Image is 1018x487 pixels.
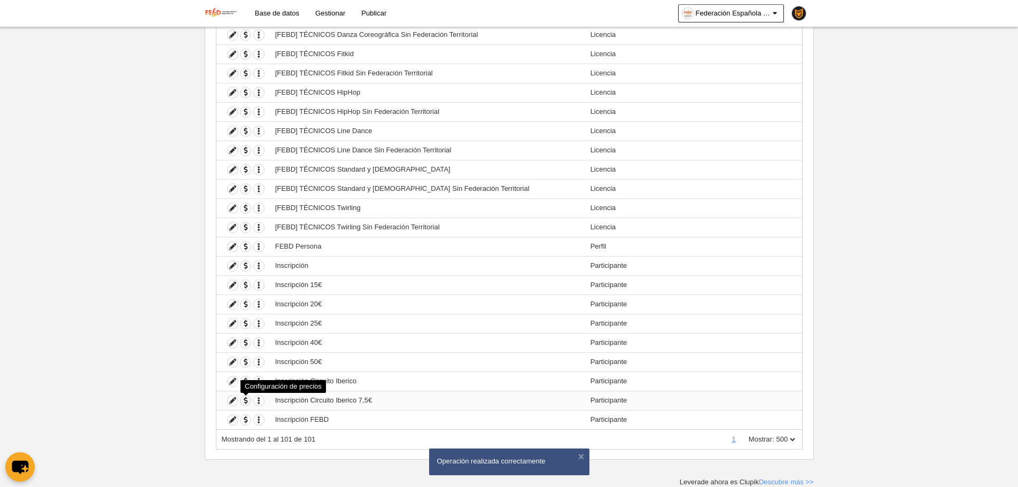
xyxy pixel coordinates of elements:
[759,478,814,486] a: Descubre más >>
[270,314,585,333] td: Inscripción 25€
[270,410,585,429] td: Inscripción FEBD
[270,218,585,237] td: [FEBD] TÉCNICOS Twirling Sin Federación Territorial
[585,141,802,160] td: Licencia
[270,64,585,83] td: [FEBD] TÉCNICOS Fitkid Sin Federación Territorial
[270,256,585,275] td: Inscripción
[222,435,316,443] span: Mostrando del 1 al 101 de 101
[585,218,802,237] td: Licencia
[270,25,585,44] td: [FEBD] TÉCNICOS Danza Coreográfica Sin Federación Territorial
[585,83,802,102] td: Licencia
[678,4,784,22] a: Federación Española de Baile Deportivo
[585,372,802,391] td: Participante
[270,44,585,64] td: [FEBD] TÉCNICOS Fitkid
[270,352,585,372] td: Inscripción 50€
[585,160,802,179] td: Licencia
[585,333,802,352] td: Participante
[270,275,585,295] td: Inscripción 15€
[270,333,585,352] td: Inscripción 40€
[585,44,802,64] td: Licencia
[585,121,802,141] td: Licencia
[270,237,585,256] td: FEBD Persona
[585,314,802,333] td: Participante
[585,391,802,410] td: Participante
[270,83,585,102] td: [FEBD] TÉCNICOS HipHop
[270,391,585,410] td: Inscripción Circuito Iberico 7,5€
[585,256,802,275] td: Participante
[585,410,802,429] td: Participante
[270,179,585,198] td: [FEBD] TÉCNICOS Standard y [DEMOGRAPHIC_DATA] Sin Federación Territorial
[585,352,802,372] td: Participante
[738,435,774,444] label: Mostrar:
[270,295,585,314] td: Inscripción 20€
[270,160,585,179] td: [FEBD] TÉCNICOS Standard y [DEMOGRAPHIC_DATA]
[585,64,802,83] td: Licencia
[270,141,585,160] td: [FEBD] TÉCNICOS Line Dance Sin Federación Territorial
[585,25,802,44] td: Licencia
[585,179,802,198] td: Licencia
[270,121,585,141] td: [FEBD] TÉCNICOS Line Dance
[585,275,802,295] td: Participante
[270,102,585,121] td: [FEBD] TÉCNICOS HipHop Sin Federación Territorial
[696,8,771,19] span: Federación Española de Baile Deportivo
[585,237,802,256] td: Perfil
[5,452,35,482] button: chat-button
[730,435,738,443] a: 1
[205,6,238,19] img: Federación Española de Baile Deportivo
[585,102,802,121] td: Licencia
[792,6,806,20] img: PaK018JKw3ps.30x30.jpg
[576,451,587,462] button: ×
[680,477,814,487] div: Leverade ahora es Clupik
[270,198,585,218] td: [FEBD] TÉCNICOS Twirling
[585,198,802,218] td: Licencia
[270,372,585,391] td: Inscripción Circuito Iberico
[682,8,693,19] img: OatNQHFxSctg.30x30.jpg
[585,295,802,314] td: Participante
[437,457,581,466] div: Operación realizada correctamente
